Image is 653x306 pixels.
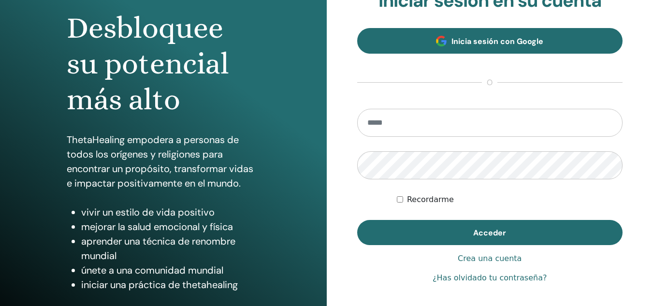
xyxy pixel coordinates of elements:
[81,205,260,219] li: vivir un estilo de vida positivo
[451,36,543,46] span: Inicia sesión con Google
[67,10,260,118] h1: Desbloquee su potencial más alto
[433,272,547,284] a: ¿Has olvidado tu contraseña?
[397,194,623,205] div: Mantenerme autenticado indefinidamente o hasta cerrar la sesión manualmente
[67,132,260,190] p: ThetaHealing empodera a personas de todos los orígenes y religiones para encontrar un propósito, ...
[473,228,506,238] span: Acceder
[482,77,497,88] span: o
[81,219,260,234] li: mejorar la salud emocional y física
[458,253,522,264] a: Crea una cuenta
[81,234,260,263] li: aprender una técnica de renombre mundial
[407,194,454,205] label: Recordarme
[357,220,623,245] button: Acceder
[81,277,260,292] li: iniciar una práctica de thetahealing
[81,263,260,277] li: únete a una comunidad mundial
[357,28,623,54] a: Inicia sesión con Google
